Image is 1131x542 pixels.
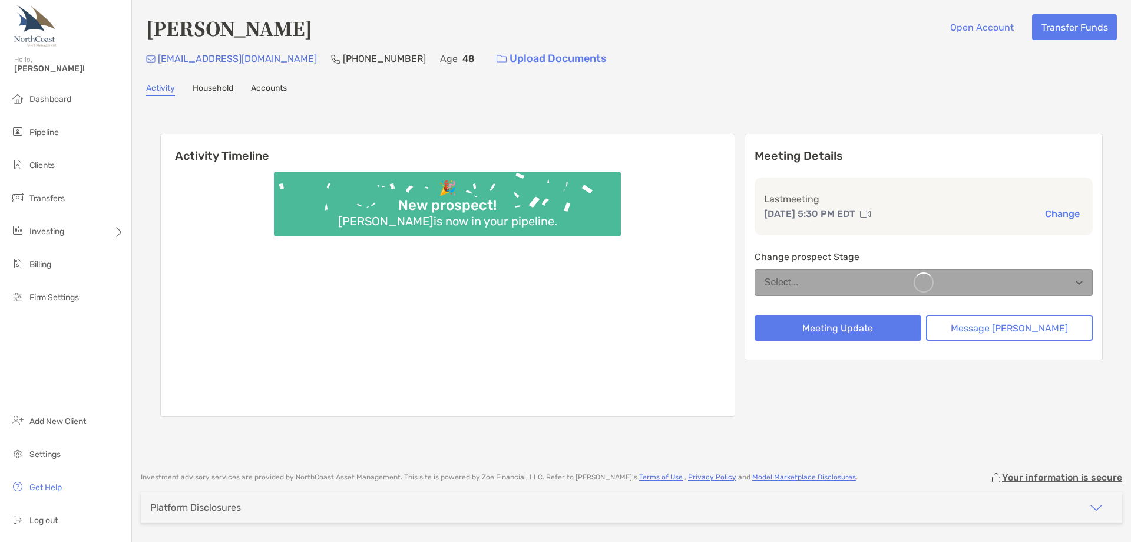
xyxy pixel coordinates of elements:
[11,157,25,172] img: clients icon
[926,315,1093,341] button: Message [PERSON_NAME]
[11,91,25,106] img: dashboard icon
[29,259,51,270] span: Billing
[11,446,25,461] img: settings icon
[941,14,1023,40] button: Open Account
[14,5,57,47] img: Zoe Logo
[29,515,58,525] span: Log out
[29,416,86,426] span: Add New Client
[29,193,65,203] span: Transfers
[193,83,233,96] a: Household
[1032,14,1117,40] button: Transfer Funds
[462,51,475,66] p: 48
[11,413,25,428] img: add_new_client icon
[755,149,1093,163] p: Meeting Details
[14,64,124,74] span: [PERSON_NAME]!
[497,55,507,63] img: button icon
[764,192,1083,206] p: Last meeting
[161,134,735,163] h6: Activity Timeline
[639,473,683,481] a: Terms of Use
[343,51,426,66] p: [PHONE_NUMBER]
[29,293,79,303] span: Firm Settings
[29,94,71,104] span: Dashboard
[860,209,871,219] img: communication type
[434,180,461,197] div: 🎉
[11,124,25,139] img: pipeline icon
[1089,501,1103,515] img: icon arrow
[688,473,736,481] a: Privacy Policy
[146,55,156,63] img: Email Icon
[29,449,61,459] span: Settings
[29,482,62,492] span: Get Help
[11,290,25,304] img: firm-settings icon
[393,197,501,214] div: New prospect!
[11,479,25,494] img: get-help icon
[11,224,25,238] img: investing icon
[752,473,856,481] a: Model Marketplace Disclosures
[11,257,25,271] img: billing icon
[1041,208,1083,220] button: Change
[146,14,312,41] h4: [PERSON_NAME]
[1002,472,1122,483] p: Your information is secure
[440,51,458,66] p: Age
[11,190,25,205] img: transfers icon
[150,502,241,513] div: Platform Disclosures
[29,226,64,236] span: Investing
[141,473,858,482] p: Investment advisory services are provided by NorthCoast Asset Management . This site is powered b...
[11,513,25,527] img: logout icon
[29,160,55,170] span: Clients
[764,206,855,221] p: [DATE] 5:30 PM EDT
[146,83,175,96] a: Activity
[755,249,1093,264] p: Change prospect Stage
[251,83,287,96] a: Accounts
[158,51,317,66] p: [EMAIL_ADDRESS][DOMAIN_NAME]
[489,46,614,71] a: Upload Documents
[333,214,562,228] div: [PERSON_NAME] is now in your pipeline.
[331,54,340,64] img: Phone Icon
[755,315,921,341] button: Meeting Update
[29,127,59,137] span: Pipeline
